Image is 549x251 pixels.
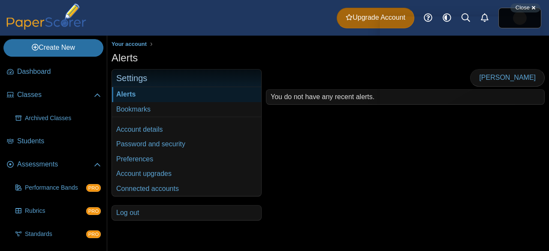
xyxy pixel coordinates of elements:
[3,154,104,175] a: Assessments
[3,62,104,82] a: Dashboard
[3,24,89,31] a: PaperScorer
[12,201,104,221] a: Rubrics PRO
[112,51,138,65] h1: Alerts
[3,85,104,106] a: Classes
[380,16,540,240] iframe: Help Scout Beacon - Live Chat, Contact Form, and Knowledge Base
[346,13,405,22] span: Upgrade Account
[112,206,261,220] a: Log out
[17,90,94,100] span: Classes
[86,184,101,192] span: PRO
[17,67,101,76] span: Dashboard
[3,131,104,152] a: Students
[25,230,86,239] span: Standards
[112,181,261,196] a: Connected accounts
[12,178,104,198] a: Performance Bands PRO
[475,9,494,27] a: Alerts
[3,39,103,56] a: Create New
[25,207,86,215] span: Rubrics
[17,136,101,146] span: Students
[25,184,86,192] span: Performance Bands
[510,3,540,12] button: Close
[112,70,261,87] h3: Settings
[17,160,94,169] span: Assessments
[112,87,261,102] a: Alerts
[516,4,530,11] span: Close
[112,152,261,166] a: Preferences
[112,41,147,47] span: Your account
[112,102,261,117] a: Bookmarks
[112,122,261,137] a: Account details
[337,8,414,28] a: Upgrade Account
[12,108,104,129] a: Archived Classes
[266,90,544,104] div: You do not have any recent alerts.
[112,137,261,151] a: Password and security
[112,166,261,181] a: Account upgrades
[86,230,101,238] span: PRO
[3,3,89,30] img: PaperScorer
[109,39,149,50] a: Your account
[25,114,101,123] span: Archived Classes
[86,207,101,215] span: PRO
[12,224,104,245] a: Standards PRO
